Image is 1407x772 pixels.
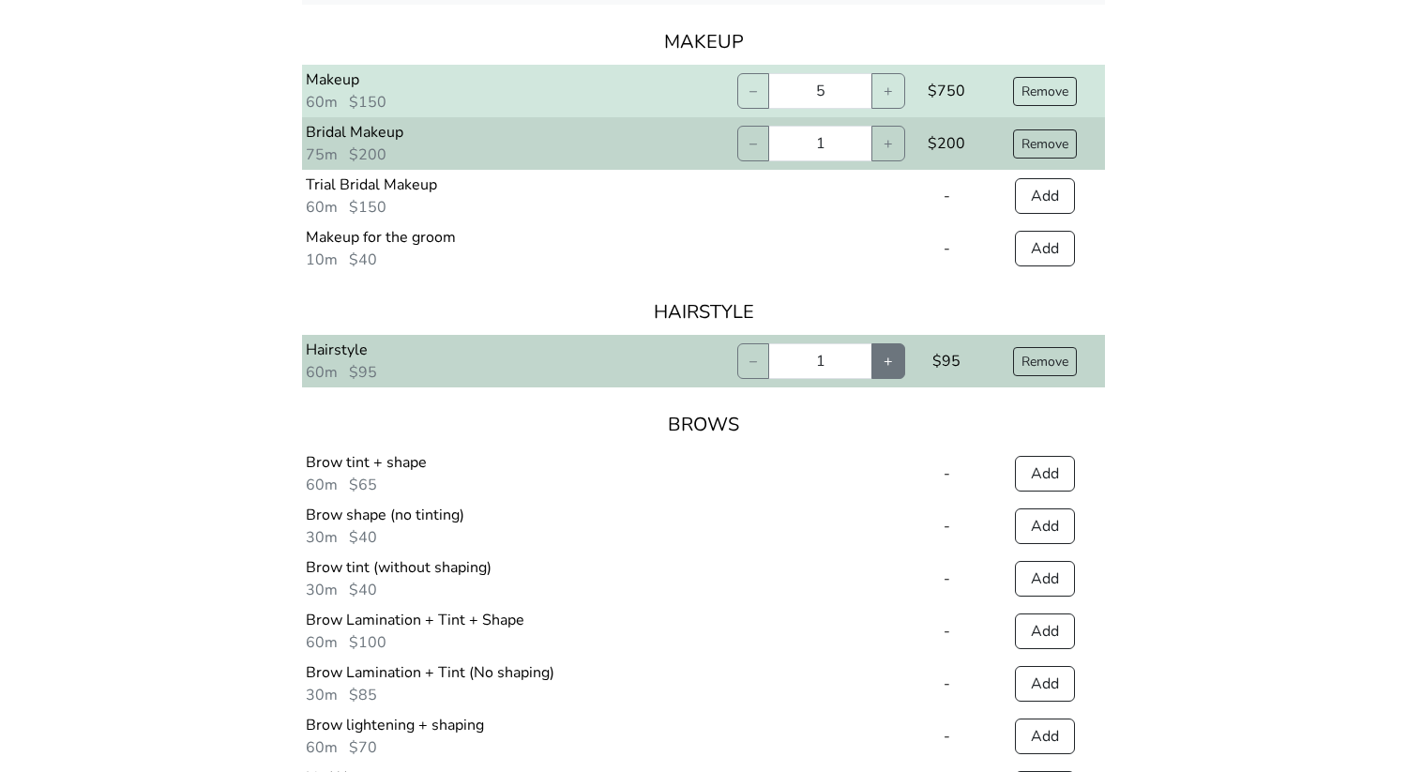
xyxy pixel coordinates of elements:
[306,362,377,383] span: 60m $95
[302,710,734,763] td: Brow lightening + shaping
[1013,347,1077,376] button: Remove
[306,527,377,548] span: 30m $40
[306,414,1101,436] h5: Brows
[302,553,734,605] td: Brow tint (without shaping)
[306,301,1101,324] h5: Hairstyle
[1015,178,1075,214] button: Add
[306,737,377,758] span: 60m $70
[1015,666,1075,702] button: Add
[909,170,985,222] td: -
[302,117,734,170] td: Bridal Makeup
[909,710,985,763] td: -
[909,117,985,170] td: $200
[306,250,377,270] span: 10m $40
[302,170,734,222] td: Trial Bridal Makeup
[737,73,769,109] button: –
[306,475,377,495] span: 60m $65
[1015,508,1075,544] button: Add
[909,447,985,500] td: -
[306,144,386,165] span: 75m $200
[302,658,734,710] td: Brow Lamination + Tint (No shaping)
[302,335,734,387] td: Hairstyle
[909,222,985,275] td: -
[1013,77,1077,106] button: Remove
[1013,129,1077,159] button: Remove
[302,447,734,500] td: Brow tint + shape
[306,92,386,113] span: 60m $150
[737,126,769,161] button: –
[909,658,985,710] td: -
[306,197,386,218] span: 60m $150
[1015,456,1075,492] button: Add
[1015,561,1075,597] button: Add
[1015,231,1075,266] button: Add
[302,65,734,117] td: Makeup
[302,500,734,553] td: Brow shape (no tinting)
[909,335,985,387] td: $95
[909,605,985,658] td: -
[737,343,769,379] button: –
[909,553,985,605] td: -
[306,31,1101,53] h5: Makeup
[302,605,734,658] td: Brow Lamination + Tint + Shape
[871,126,905,161] button: +
[909,500,985,553] td: -
[302,222,734,275] td: Makeup for the groom
[909,65,985,117] td: $750
[871,73,905,109] button: +
[871,343,905,379] button: +
[1015,613,1075,649] button: Add
[306,632,386,653] span: 60m $100
[1015,719,1075,754] button: Add
[306,685,377,705] span: 30m $85
[306,580,377,600] span: 30m $40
